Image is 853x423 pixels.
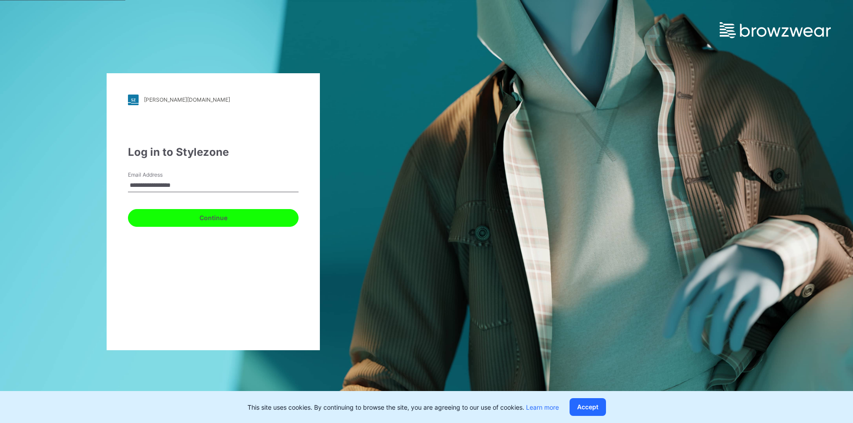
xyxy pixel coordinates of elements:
[128,95,299,105] a: [PERSON_NAME][DOMAIN_NAME]
[128,209,299,227] button: Continue
[128,171,190,179] label: Email Address
[247,403,559,412] p: This site uses cookies. By continuing to browse the site, you are agreeing to our use of cookies.
[570,398,606,416] button: Accept
[144,96,230,103] div: [PERSON_NAME][DOMAIN_NAME]
[128,95,139,105] img: stylezone-logo.562084cfcfab977791bfbf7441f1a819.svg
[128,144,299,160] div: Log in to Stylezone
[526,403,559,411] a: Learn more
[720,22,831,38] img: browzwear-logo.e42bd6dac1945053ebaf764b6aa21510.svg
